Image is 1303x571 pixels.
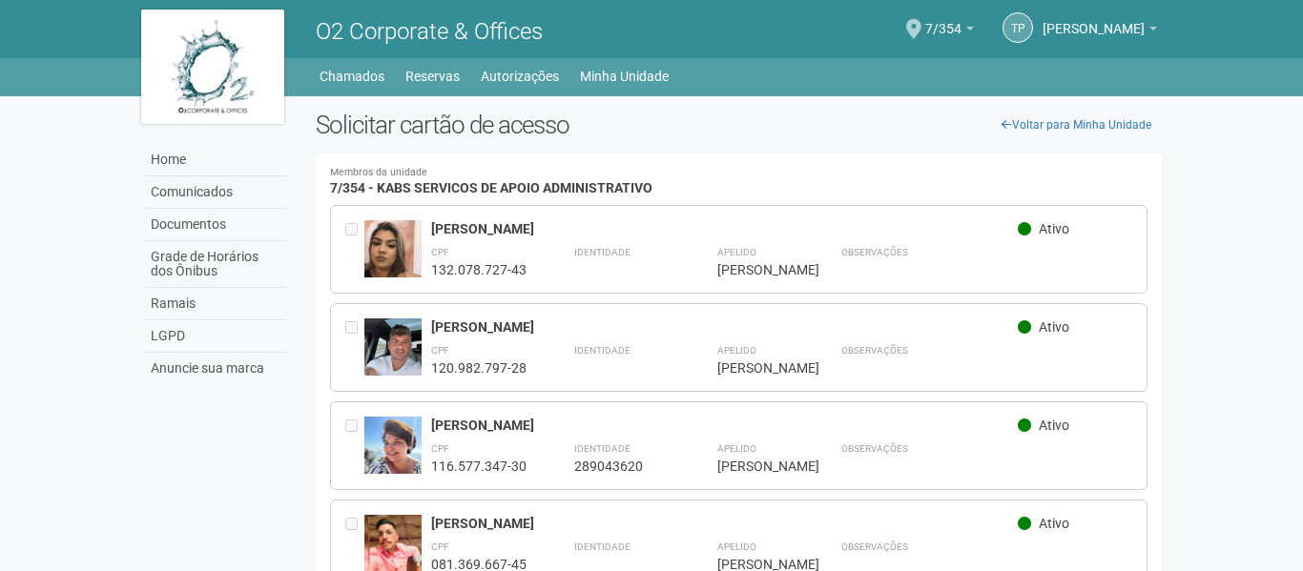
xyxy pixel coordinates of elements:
[925,24,974,39] a: 7/354
[146,353,287,384] a: Anuncie sua marca
[841,247,908,257] strong: Observações
[841,541,908,552] strong: Observações
[717,261,794,278] div: [PERSON_NAME]
[574,541,631,552] strong: Identidade
[1043,24,1157,39] a: [PERSON_NAME]
[1003,12,1033,43] a: TP
[316,18,543,45] span: O2 Corporate & Offices
[146,320,287,353] a: LGPD
[481,63,559,90] a: Autorizações
[364,318,422,390] img: user.jpg
[717,247,756,257] strong: Apelido
[1043,3,1145,36] span: Thaís Pereira
[574,443,631,454] strong: Identidade
[146,288,287,320] a: Ramais
[1039,418,1069,433] span: Ativo
[431,247,449,257] strong: CPF
[345,417,364,475] div: Entre em contato com a Aministração para solicitar o cancelamento ou 2a via
[146,241,287,288] a: Grade de Horários dos Ônibus
[991,111,1162,139] a: Voltar para Minha Unidade
[431,443,449,454] strong: CPF
[405,63,460,90] a: Reservas
[431,359,527,377] div: 120.982.797-28
[431,220,1018,237] div: [PERSON_NAME]
[345,318,364,377] div: Entre em contato com a Aministração para solicitar o cancelamento ou 2a via
[1039,516,1069,531] span: Ativo
[364,417,422,493] img: user.jpg
[717,359,794,377] div: [PERSON_NAME]
[1039,319,1069,335] span: Ativo
[330,168,1148,178] small: Membros da unidade
[146,144,287,176] a: Home
[146,176,287,209] a: Comunicados
[141,10,284,124] img: logo.jpg
[146,209,287,241] a: Documentos
[841,443,908,454] strong: Observações
[574,458,670,475] div: 289043620
[431,261,527,278] div: 132.078.727-43
[841,345,908,356] strong: Observações
[330,168,1148,195] h4: 7/354 - KABS SERVICOS DE APOIO ADMINISTRATIVO
[431,515,1018,532] div: [PERSON_NAME]
[431,345,449,356] strong: CPF
[1039,221,1069,236] span: Ativo
[431,318,1018,336] div: [PERSON_NAME]
[925,3,962,36] span: 7/354
[580,63,669,90] a: Minha Unidade
[431,541,449,552] strong: CPF
[364,220,422,296] img: user.jpg
[717,443,756,454] strong: Apelido
[431,458,527,475] div: 116.577.347-30
[717,541,756,552] strong: Apelido
[717,458,794,475] div: [PERSON_NAME]
[574,247,631,257] strong: Identidade
[574,345,631,356] strong: Identidade
[431,417,1018,434] div: [PERSON_NAME]
[717,345,756,356] strong: Apelido
[316,111,1162,139] h2: Solicitar cartão de acesso
[345,220,364,278] div: Entre em contato com a Aministração para solicitar o cancelamento ou 2a via
[320,63,384,90] a: Chamados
